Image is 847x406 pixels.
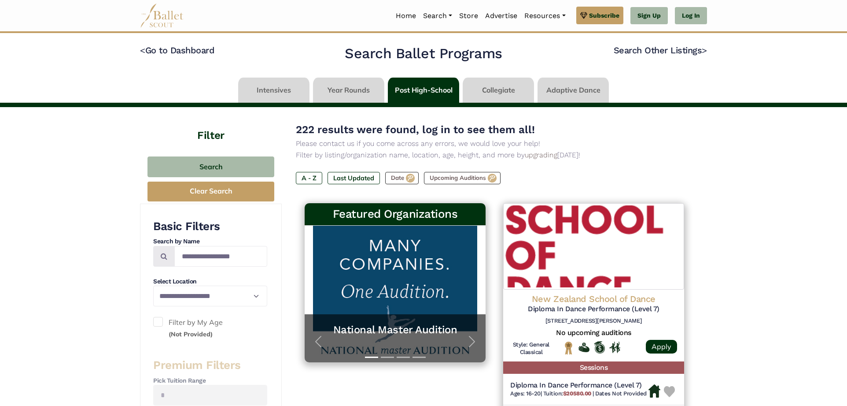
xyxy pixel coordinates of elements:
[397,352,410,362] button: Slide 3
[140,45,145,56] code: <
[510,381,647,390] h5: Diploma In Dance Performance (Level 7)
[345,45,502,63] h2: Search Ballet Programs
[503,203,684,290] img: Logo
[147,182,274,201] button: Clear Search
[420,7,456,25] a: Search
[424,172,501,184] label: Upcoming Auditions
[153,237,267,246] h4: Search by Name
[328,172,380,184] label: Last Updated
[313,323,477,337] a: National Master Audition
[675,7,707,25] a: Log In
[646,340,677,354] a: Apply
[580,11,587,20] img: gem.svg
[578,343,589,352] img: Offers Financial Aid
[236,78,311,103] li: Intensives
[510,293,677,305] h4: New Zealand School of Dance
[482,7,521,25] a: Advertise
[385,172,419,184] label: Date
[510,390,647,398] h6: | |
[365,352,378,362] button: Slide 1
[456,7,482,25] a: Store
[392,7,420,25] a: Home
[510,317,677,325] h6: [STREET_ADDRESS][PERSON_NAME]
[312,207,479,222] h3: Featured Organizations
[153,358,267,373] h3: Premium Filters
[412,352,426,362] button: Slide 4
[140,45,214,56] a: <Go to Dashboard
[311,78,386,103] li: Year Rounds
[296,172,322,184] label: A - Z
[510,328,677,338] h5: No upcoming auditions
[510,305,677,314] h5: Diploma In Dance Performance (Level 7)
[510,341,552,356] h6: Style: General Classical
[525,151,557,159] a: upgrading
[140,107,282,143] h4: Filter
[386,78,461,103] li: Post High-School
[648,384,660,398] img: Housing Available
[381,352,394,362] button: Slide 2
[461,78,536,103] li: Collegiate
[153,376,267,385] h4: Pick Tuition Range
[630,7,668,25] a: Sign Up
[589,11,619,20] span: Subscribe
[153,219,267,234] h3: Basic Filters
[296,138,693,149] p: Please contact us if you come across any errors, we would love your help!
[536,78,611,103] li: Adaptive Dance
[614,45,707,56] a: Search Other Listings>
[543,390,593,397] span: Tuition:
[664,386,675,397] img: Heart
[609,342,620,353] img: In Person
[174,246,267,267] input: Search by names...
[503,361,684,374] h5: Sessions
[702,45,707,56] code: >
[576,7,623,24] a: Subscribe
[563,341,574,355] img: National
[169,330,213,338] small: (Not Provided)
[147,156,274,177] button: Search
[594,341,605,354] img: Offers Scholarship
[296,123,535,136] span: 222 results were found, log in to see them all!
[563,390,591,397] b: $20580.00
[521,7,569,25] a: Resources
[296,149,693,161] p: Filter by listing/organization name, location, age, height, and more by [DATE]!
[153,277,267,286] h4: Select Location
[153,317,267,339] label: Filter by My Age
[510,390,541,397] span: Ages: 16-20
[595,390,646,397] span: Dates Not Provided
